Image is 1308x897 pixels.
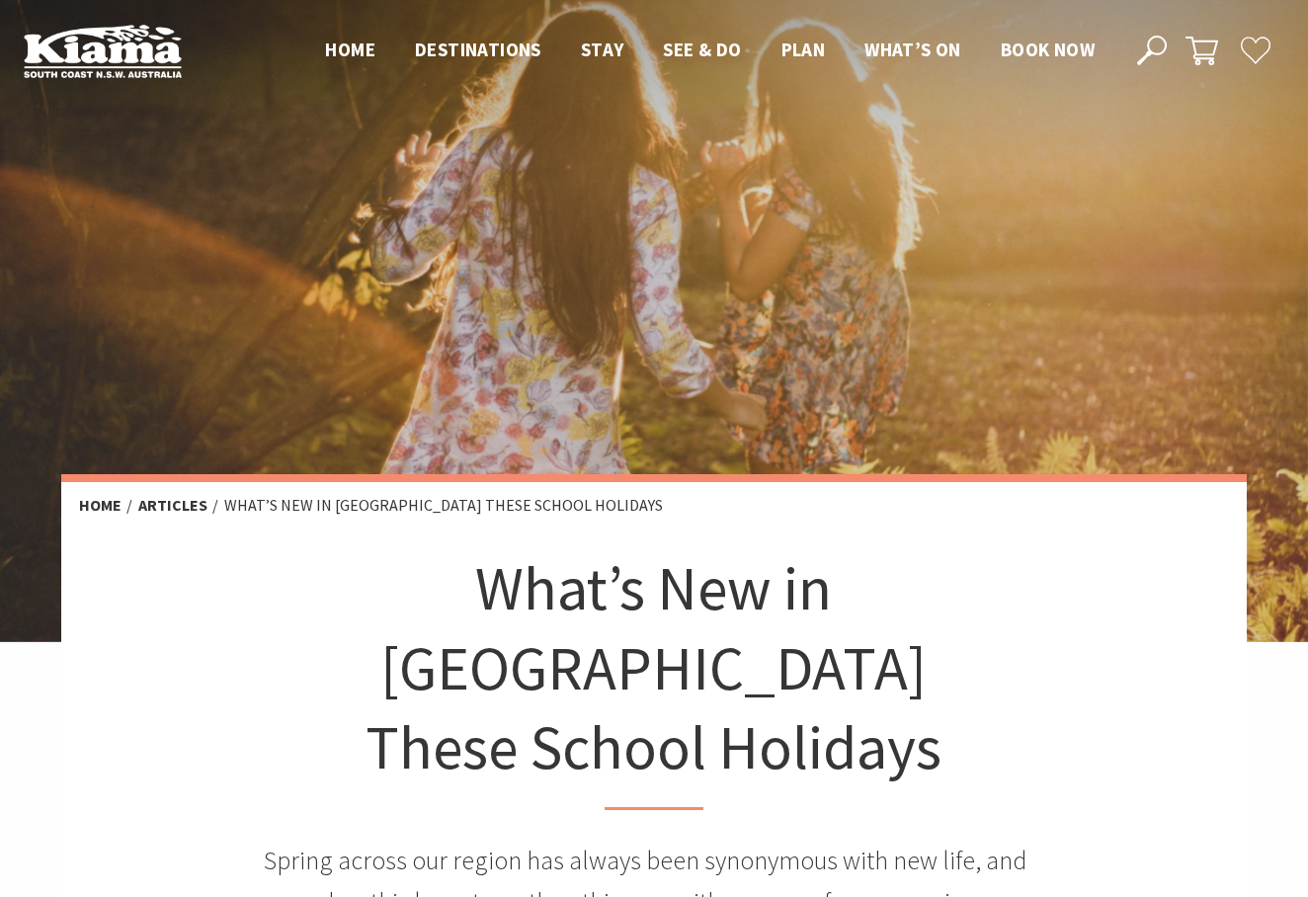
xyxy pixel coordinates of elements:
[864,38,961,61] span: What’s On
[1001,38,1095,61] span: Book now
[581,38,624,61] span: Stay
[305,35,1114,67] nav: Main Menu
[24,24,182,78] img: Kiama Logo
[325,38,375,61] span: Home
[415,38,541,61] span: Destinations
[663,38,741,61] span: See & Do
[781,38,826,61] span: Plan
